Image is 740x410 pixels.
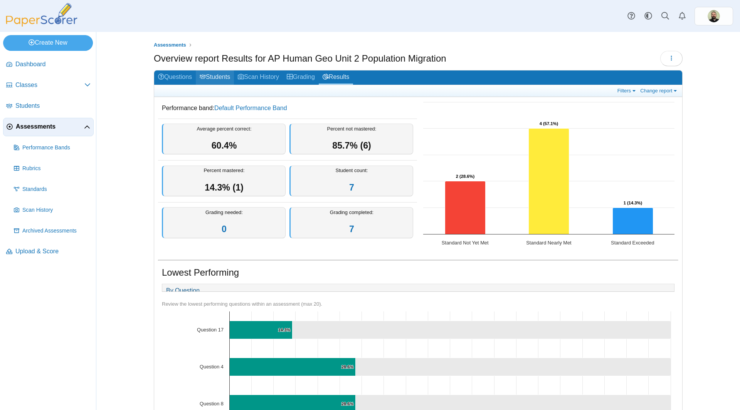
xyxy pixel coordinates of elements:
a: Rubrics [11,159,94,178]
h1: Lowest Performing [162,266,239,279]
span: Zachary Butte - MRH Faculty [708,10,720,22]
h1: Overview report Results for AP Human Geo Unit 2 Population Migration [154,52,446,65]
svg: Interactive chart [419,98,678,252]
a: Assessments [152,40,188,50]
path: Standard Nearly Met, 4. Overall Assessment Performance. [529,129,569,234]
span: Scan History [22,206,91,214]
a: Classes [3,76,94,95]
div: Percent mastered: [162,166,286,197]
a: Students [196,70,234,85]
text: 28.6% [341,402,354,406]
text: Question 8 [200,401,224,407]
dd: Performance band: [158,98,417,118]
text: Question 17 [197,327,224,333]
a: ps.IbYvzNdzldgWHYXo [695,7,733,25]
a: 7 [349,182,354,192]
text: 4 (57.1%) [540,121,558,126]
a: Questions [154,70,196,85]
path: Question 4, 71.4. . [356,358,671,376]
a: Scan History [11,201,94,219]
span: Students [15,102,91,110]
a: PaperScorer [3,21,80,28]
text: Standard Exceeded [611,240,654,246]
a: Scan History [234,70,283,85]
a: Grading [283,70,319,85]
text: 28.6% [341,365,354,369]
a: Performance Bands [11,139,94,157]
path: Question 4, 28.6%. % of Points Earned. [230,358,356,376]
span: 85.7% (6) [332,141,371,151]
span: Assessments [154,42,186,48]
span: Dashboard [15,60,91,69]
a: By Question [162,284,203,297]
div: Review the lowest performing questions within an assessment (max 20). [162,301,674,308]
a: Assessments [3,118,94,136]
a: Upload & Score [3,243,94,261]
div: Grading completed: [289,207,413,238]
a: Alerts [674,8,691,25]
span: Archived Assessments [22,227,91,235]
a: Dashboard [3,55,94,74]
a: 0 [222,224,227,234]
path: Question 17, 14.3%. % of Points Earned. [230,321,293,339]
text: 1 (14.3%) [624,201,642,205]
a: Results [319,70,353,85]
path: Question 17, 85.7. . [293,321,671,339]
a: 7 [349,224,354,234]
span: Standards [22,186,91,193]
div: Student count: [289,166,413,197]
text: 2 (28.6%) [456,174,475,179]
span: Upload & Score [15,247,91,256]
img: PaperScorer [3,3,80,27]
a: Default Performance Band [214,105,287,111]
span: 60.4% [212,141,237,151]
text: 14.3% [278,328,291,332]
text: Standard Nearly Met [526,240,572,246]
div: Grading needed: [162,207,286,238]
a: Filters [616,87,639,94]
a: Standards [11,180,94,199]
a: Create New [3,35,93,50]
a: Change report [638,87,680,94]
text: Standard Not Yet Met [442,240,489,246]
span: Rubrics [22,165,91,172]
div: Percent not mastered: [289,124,413,155]
div: Average percent correct: [162,124,286,155]
span: Performance Bands [22,144,91,152]
path: Standard Exceeded, 1. Overall Assessment Performance. [613,208,653,234]
div: Chart. Highcharts interactive chart. [419,98,678,252]
path: Standard Not Yet Met, 2. Overall Assessment Performance. [445,181,486,234]
span: Assessments [16,122,84,131]
span: Classes [15,81,84,89]
text: Question 4 [200,364,224,370]
a: Archived Assessments [11,222,94,240]
span: 14.3% (1) [205,182,244,192]
img: ps.IbYvzNdzldgWHYXo [708,10,720,22]
a: Students [3,97,94,115]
